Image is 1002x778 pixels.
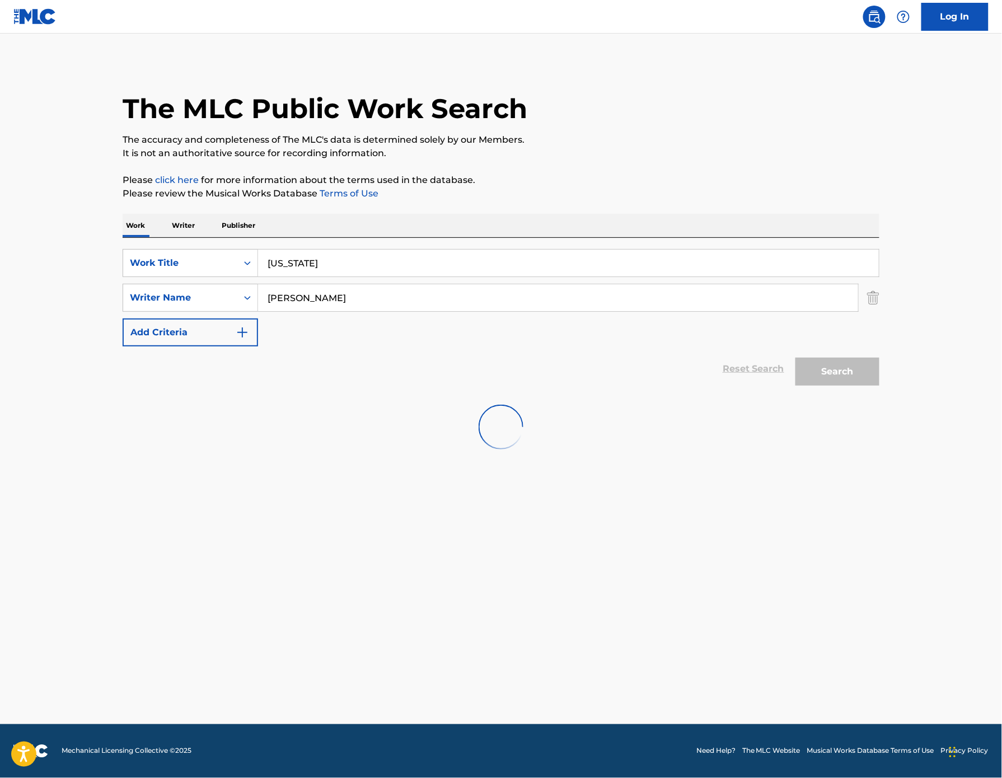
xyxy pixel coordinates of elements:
[123,187,879,200] p: Please review the Musical Works Database
[155,175,199,185] a: click here
[807,746,934,756] a: Musical Works Database Terms of Use
[867,284,879,312] img: Delete Criterion
[941,746,989,756] a: Privacy Policy
[696,746,736,756] a: Need Help?
[946,724,1002,778] iframe: Chat Widget
[130,291,231,304] div: Writer Name
[921,3,989,31] a: Log In
[218,214,259,237] p: Publisher
[742,746,800,756] a: The MLC Website
[168,214,198,237] p: Writer
[123,147,879,160] p: It is not an authoritative source for recording information.
[123,174,879,187] p: Please for more information about the terms used in the database.
[479,405,523,449] img: preloader
[868,10,881,24] img: search
[317,188,378,199] a: Terms of Use
[123,214,148,237] p: Work
[123,249,879,391] form: Search Form
[123,92,527,125] h1: The MLC Public Work Search
[892,6,915,28] div: Help
[13,744,48,758] img: logo
[949,735,956,769] div: Drag
[123,133,879,147] p: The accuracy and completeness of The MLC's data is determined solely by our Members.
[863,6,886,28] a: Public Search
[123,318,258,346] button: Add Criteria
[13,8,57,25] img: MLC Logo
[897,10,910,24] img: help
[130,256,231,270] div: Work Title
[236,326,249,339] img: 9d2ae6d4665cec9f34b9.svg
[62,746,191,756] span: Mechanical Licensing Collective © 2025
